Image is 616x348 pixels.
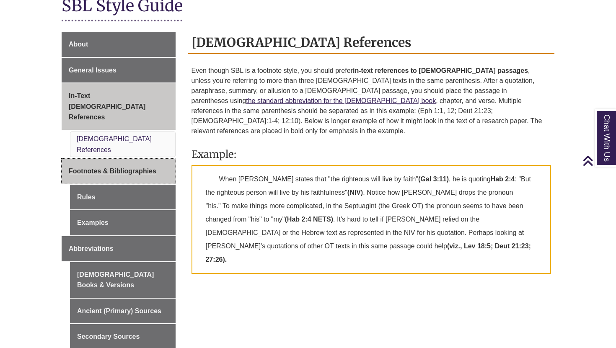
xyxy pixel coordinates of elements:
[246,97,436,104] a: the standard abbreviation for the [DEMOGRAPHIC_DATA] book
[77,135,152,153] a: [DEMOGRAPHIC_DATA] References
[70,210,176,235] a: Examples
[418,175,449,183] strong: (Gal 3:11)
[69,92,145,121] span: In-Text [DEMOGRAPHIC_DATA] References
[70,262,176,298] a: [DEMOGRAPHIC_DATA] Books & Versions
[62,58,176,83] a: General Issues
[62,83,176,130] a: In-Text [DEMOGRAPHIC_DATA] References
[188,32,555,54] h2: [DEMOGRAPHIC_DATA] References
[69,168,156,175] span: Footnotes & Bibliographies
[582,155,614,166] a: Back to Top
[192,165,551,274] p: When [PERSON_NAME] states that "the righteous will live by faith" , he is quoting : "But the righ...
[285,216,334,223] strong: (Hab 2:4 NETS)
[69,245,114,252] span: Abbreviations
[69,67,116,74] span: General Issues
[62,32,176,57] a: About
[69,41,88,48] span: About
[70,185,176,210] a: Rules
[353,67,528,74] strong: in-text references to [DEMOGRAPHIC_DATA] passages
[62,159,176,184] a: Footnotes & Bibliographies
[192,62,551,139] p: Even though SBL is a footnote style, you should prefer , unless you're referring to more than thr...
[70,299,176,324] a: Ancient (Primary) Sources
[62,236,176,261] a: Abbreviations
[347,189,363,196] strong: (NIV)
[491,175,515,183] strong: Hab 2:4
[192,148,551,161] h3: Example:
